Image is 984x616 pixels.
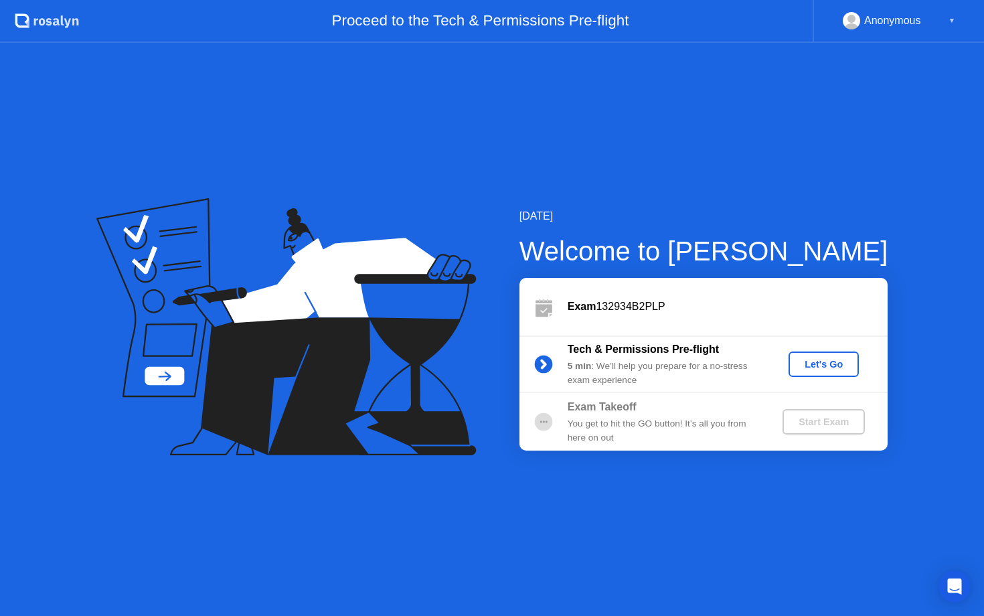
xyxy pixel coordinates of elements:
[788,416,859,427] div: Start Exam
[519,231,888,271] div: Welcome to [PERSON_NAME]
[568,299,888,315] div: 132934B2PLP
[519,208,888,224] div: [DATE]
[568,417,760,445] div: You get to hit the GO button! It’s all you from here on out
[789,352,859,377] button: Let's Go
[568,401,637,412] b: Exam Takeoff
[938,570,971,603] div: Open Intercom Messenger
[783,409,865,435] button: Start Exam
[568,343,719,355] b: Tech & Permissions Pre-flight
[568,360,760,387] div: : We’ll help you prepare for a no-stress exam experience
[568,301,596,312] b: Exam
[568,361,592,371] b: 5 min
[794,359,853,370] div: Let's Go
[864,12,921,29] div: Anonymous
[949,12,955,29] div: ▼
